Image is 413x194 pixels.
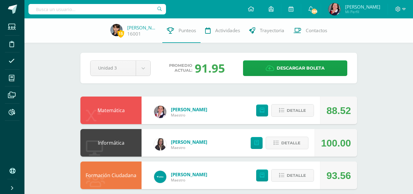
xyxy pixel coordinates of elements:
a: [PERSON_NAME] [171,106,207,112]
a: Actividades [201,18,245,43]
span: Detalle [287,170,306,181]
input: Busca un usuario... [28,4,166,14]
button: Detalle [266,137,308,149]
div: 91.95 [195,60,225,76]
div: Informática [80,129,142,157]
span: Maestro [171,112,207,118]
span: Detalle [281,137,301,149]
div: Matemática [80,97,142,124]
a: 16001 [127,31,141,37]
span: Contactos [306,27,327,34]
span: 15 [117,30,124,37]
div: 100.00 [321,129,351,157]
img: 6f077dc055d4de0883030016f49b9527.png [110,24,123,36]
div: 93.56 [326,162,351,189]
span: Actividades [215,27,240,34]
button: Detalle [271,104,314,117]
span: Maestro [171,145,207,150]
img: 6ac6004a36c71421fad4115433acab72.png [154,106,166,118]
img: ff0f9ace4d1c23045c539ed074e89c73.png [328,3,341,15]
span: 286 [311,8,318,15]
span: Trayectoria [260,27,284,34]
span: Unidad 3 [98,61,128,75]
a: [PERSON_NAME] [127,25,158,31]
span: [PERSON_NAME] [345,4,380,10]
img: 06f2a02a3e8cd598d980aa32fa6de0d8.png [154,138,166,150]
a: [PERSON_NAME] [171,171,207,177]
a: Descargar boleta [243,60,347,76]
span: Detalle [287,105,306,116]
a: Trayectoria [245,18,289,43]
span: Promedio actual: [169,63,192,73]
div: Formación Ciudadana [80,162,142,189]
div: 88.52 [326,97,351,124]
span: Punteos [179,27,196,34]
a: Contactos [289,18,332,43]
span: Descargar boleta [277,61,325,76]
button: Detalle [271,169,314,182]
a: Unidad 3 [90,61,150,76]
a: [PERSON_NAME] [171,139,207,145]
span: Maestro [171,177,207,183]
span: Mi Perfil [345,9,380,14]
a: Punteos [162,18,201,43]
img: ea49d2f1cc4dccf651244b0097f2ed00.png [154,171,166,183]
